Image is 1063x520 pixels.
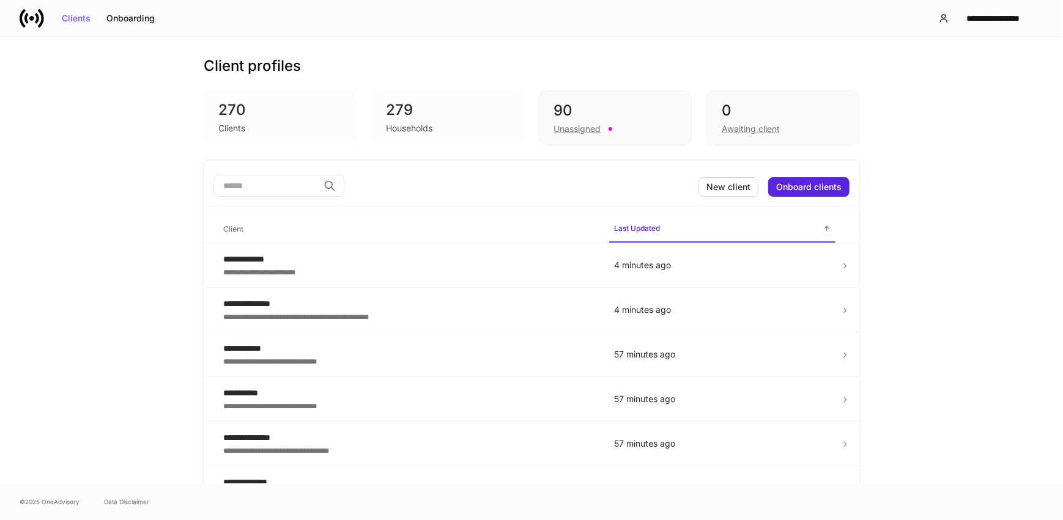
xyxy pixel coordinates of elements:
div: Awaiting client [722,123,780,135]
div: Onboarding [106,14,155,23]
div: Unassigned [554,123,601,135]
p: 57 minutes ago [614,438,831,450]
span: © 2025 OneAdvisory [20,497,80,507]
div: Clients [62,14,91,23]
a: Data Disclaimer [104,497,149,507]
button: New client [698,177,758,197]
div: Households [386,122,432,134]
h6: Last Updated [614,222,660,234]
h6: Client [223,223,243,235]
div: 279 [386,100,509,120]
div: 90 [554,101,676,120]
p: 4 minutes ago [614,304,831,316]
div: Onboard clients [776,183,842,191]
p: 57 minutes ago [614,348,831,361]
div: New client [706,183,750,191]
p: 2 hours ago [614,482,831,494]
div: Clients [218,122,245,134]
p: 4 minutes ago [614,259,831,271]
div: 0 [722,101,844,120]
h3: Client profiles [204,56,301,76]
div: 270 [218,100,342,120]
button: Clients [54,9,98,28]
button: Onboard clients [768,177,850,197]
p: 57 minutes ago [614,393,831,405]
div: 90Unassigned [539,90,692,145]
span: Last Updated [609,216,835,243]
button: Onboarding [98,9,163,28]
span: Client [218,217,599,242]
div: 0Awaiting client [706,90,859,145]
